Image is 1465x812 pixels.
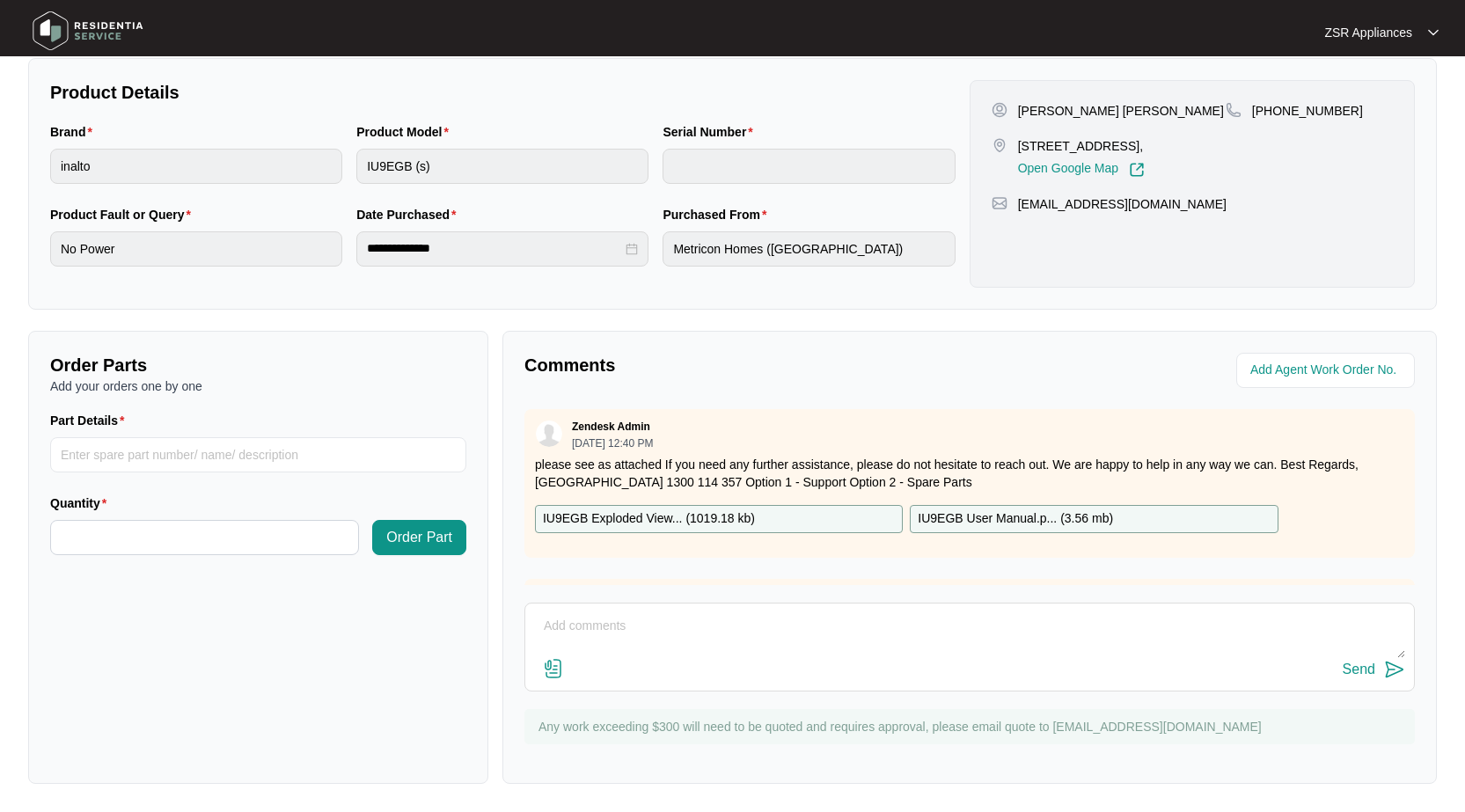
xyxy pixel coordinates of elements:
p: Zendesk Admin [572,420,650,434]
img: map-pin [992,195,1007,211]
label: Purchased From [663,206,773,223]
p: [STREET_ADDRESS], [1018,137,1145,155]
img: dropdown arrow [1428,28,1439,37]
p: ZSR Appliances [1324,24,1412,41]
input: Add Agent Work Order No. [1250,360,1404,381]
label: Quantity [50,494,114,512]
input: Part Details [50,437,466,472]
img: user-pin [992,102,1007,118]
input: Purchased From [663,231,955,267]
input: Date Purchased [367,239,622,258]
label: Part Details [50,412,132,429]
label: Date Purchased [356,206,463,223]
img: file-attachment-doc.svg [543,658,564,679]
p: Product Details [50,80,956,105]
p: [PERSON_NAME] [PERSON_NAME] [1018,102,1224,120]
p: Order Parts [50,353,466,377]
img: map-pin [992,137,1007,153]
button: Send [1343,658,1405,682]
p: Comments [524,353,957,377]
input: Product Model [356,149,648,184]
a: Open Google Map [1018,162,1145,178]
p: please see as attached If you need any further assistance, please do not hesitate to reach out. W... [535,456,1404,491]
input: Serial Number [663,149,955,184]
div: Send [1343,662,1375,677]
p: [EMAIL_ADDRESS][DOMAIN_NAME] [1018,195,1227,213]
input: Brand [50,149,342,184]
p: IU9EGB Exploded View... ( 1019.18 kb ) [543,509,755,529]
img: Link-External [1129,162,1145,178]
button: Order Part [372,520,466,555]
img: residentia service logo [26,4,150,57]
img: map-pin [1226,102,1242,118]
label: Product Model [356,123,456,141]
label: Serial Number [663,123,759,141]
img: user.svg [536,421,562,447]
p: Add your orders one by one [50,377,466,395]
input: Product Fault or Query [50,231,342,267]
span: Order Part [386,527,452,548]
img: send-icon.svg [1384,659,1405,680]
p: IU9EGB User Manual.p... ( 3.56 mb ) [918,509,1113,529]
label: Brand [50,123,99,141]
p: Any work exceeding $300 will need to be quoted and requires approval, please email quote to [EMAI... [538,718,1406,735]
label: Product Fault or Query [50,206,198,223]
input: Quantity [51,521,358,554]
p: [PHONE_NUMBER] [1252,102,1363,120]
p: [DATE] 12:40 PM [572,438,653,449]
